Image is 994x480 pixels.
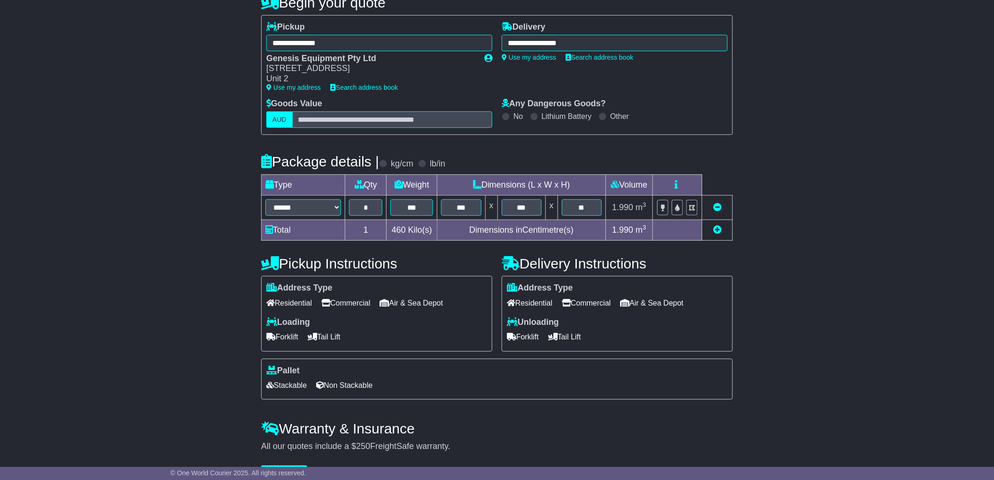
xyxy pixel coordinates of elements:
span: Air & Sea Depot [621,296,684,310]
label: Loading [266,317,310,328]
span: Non Stackable [316,378,373,393]
div: [STREET_ADDRESS] [266,63,475,74]
sup: 3 [643,224,646,231]
td: x [485,195,497,220]
span: Residential [507,296,552,310]
span: Commercial [562,296,611,310]
td: Weight [387,174,437,195]
label: Lithium Battery [542,112,592,121]
a: Use my address [502,54,556,61]
span: 1.990 [612,203,633,212]
label: AUD [266,111,293,128]
h4: Pickup Instructions [261,256,492,271]
span: 1.990 [612,225,633,235]
div: Genesis Equipment Pty Ltd [266,54,475,64]
span: Tail Lift [308,330,341,344]
h4: Warranty & Insurance [261,421,733,436]
h4: Delivery Instructions [502,256,733,271]
td: Kilo(s) [387,220,437,241]
span: Forklift [507,330,539,344]
td: Dimensions (L x W x H) [437,174,606,195]
span: 250 [356,441,370,451]
a: Search address book [566,54,633,61]
div: Unit 2 [266,74,475,84]
span: Commercial [321,296,370,310]
span: m [636,203,646,212]
span: 460 [392,225,406,235]
td: Volume [606,174,652,195]
label: kg/cm [391,159,413,169]
span: Air & Sea Depot [380,296,443,310]
div: All our quotes include a $ FreightSafe warranty. [261,441,733,452]
sup: 3 [643,201,646,208]
td: 1 [345,220,387,241]
a: Use my address [266,84,321,91]
td: Dimensions in Centimetre(s) [437,220,606,241]
a: Add new item [713,225,722,235]
label: Delivery [502,22,545,32]
span: Forklift [266,330,298,344]
span: m [636,225,646,235]
span: Stackable [266,378,307,393]
label: Pallet [266,366,300,376]
span: Tail Lift [548,330,581,344]
label: Any Dangerous Goods? [502,99,606,109]
label: Address Type [507,283,573,293]
a: Remove this item [713,203,722,212]
label: Pickup [266,22,305,32]
label: Goods Value [266,99,322,109]
span: © One World Courier 2025. All rights reserved. [171,469,306,477]
td: Total [262,220,345,241]
span: Residential [266,296,312,310]
h4: Package details | [261,154,379,169]
label: Address Type [266,283,333,293]
label: Other [610,112,629,121]
td: x [545,195,558,220]
label: Unloading [507,317,559,328]
td: Qty [345,174,387,195]
label: lb/in [430,159,445,169]
td: Type [262,174,345,195]
a: Search address book [330,84,398,91]
label: No [513,112,523,121]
